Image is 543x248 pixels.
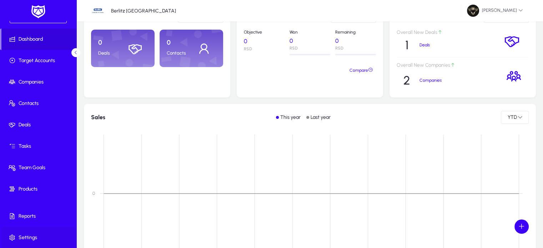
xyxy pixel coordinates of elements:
h1: Sales [91,114,105,121]
span: Companies [1,79,78,86]
p: Last year [311,114,331,120]
span: [PERSON_NAME] [467,5,523,17]
text: 0 [92,191,95,196]
p: Deals [419,42,447,47]
a: Reports [1,206,78,227]
a: Deals [1,114,78,136]
p: 0 [335,37,376,44]
p: 0 [98,39,123,47]
span: Dashboard [1,36,76,43]
p: 0 [290,37,330,44]
a: Target Accounts [1,50,78,71]
button: YTD [501,111,529,124]
img: 77.jpg [467,5,479,17]
button: This Quarter [178,10,223,23]
a: Products [1,178,78,200]
p: 0 [244,38,285,45]
span: YTD [507,114,518,120]
span: Reports [1,213,78,220]
p: Berlitz [GEOGRAPHIC_DATA] [111,8,176,14]
p: 2 [403,73,410,88]
span: Target Accounts [1,57,78,64]
span: Tasks [1,143,78,150]
a: Companies [1,71,78,93]
p: Objective [244,30,285,35]
span: Team Goals [1,164,78,171]
p: Won [290,30,330,35]
img: 34.jpg [91,4,105,17]
a: Tasks [1,136,78,157]
p: Contacts [167,50,191,56]
p: Overall New Deals [397,30,493,36]
button: This Quarter [331,10,376,23]
p: Companies [419,78,456,83]
a: Contacts [1,93,78,114]
p: Overall New Companies [397,62,497,69]
p: 1 [405,38,409,52]
p: Remaining [335,30,376,35]
button: [PERSON_NAME] [461,4,529,17]
button: This Quarter [484,10,529,23]
span: Contacts [1,100,78,107]
button: Compare [347,64,376,77]
span: Deals [1,121,78,128]
p: This year [280,114,301,120]
p: 0 [167,39,191,47]
span: Products [1,186,78,193]
p: RSD [335,46,376,51]
a: Team Goals [1,157,78,178]
p: RSD [244,46,285,52]
img: white-logo.png [29,4,47,19]
p: RSD [290,46,330,51]
span: Compare [350,65,373,76]
span: Settings [1,234,78,241]
p: Deals [98,50,123,56]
